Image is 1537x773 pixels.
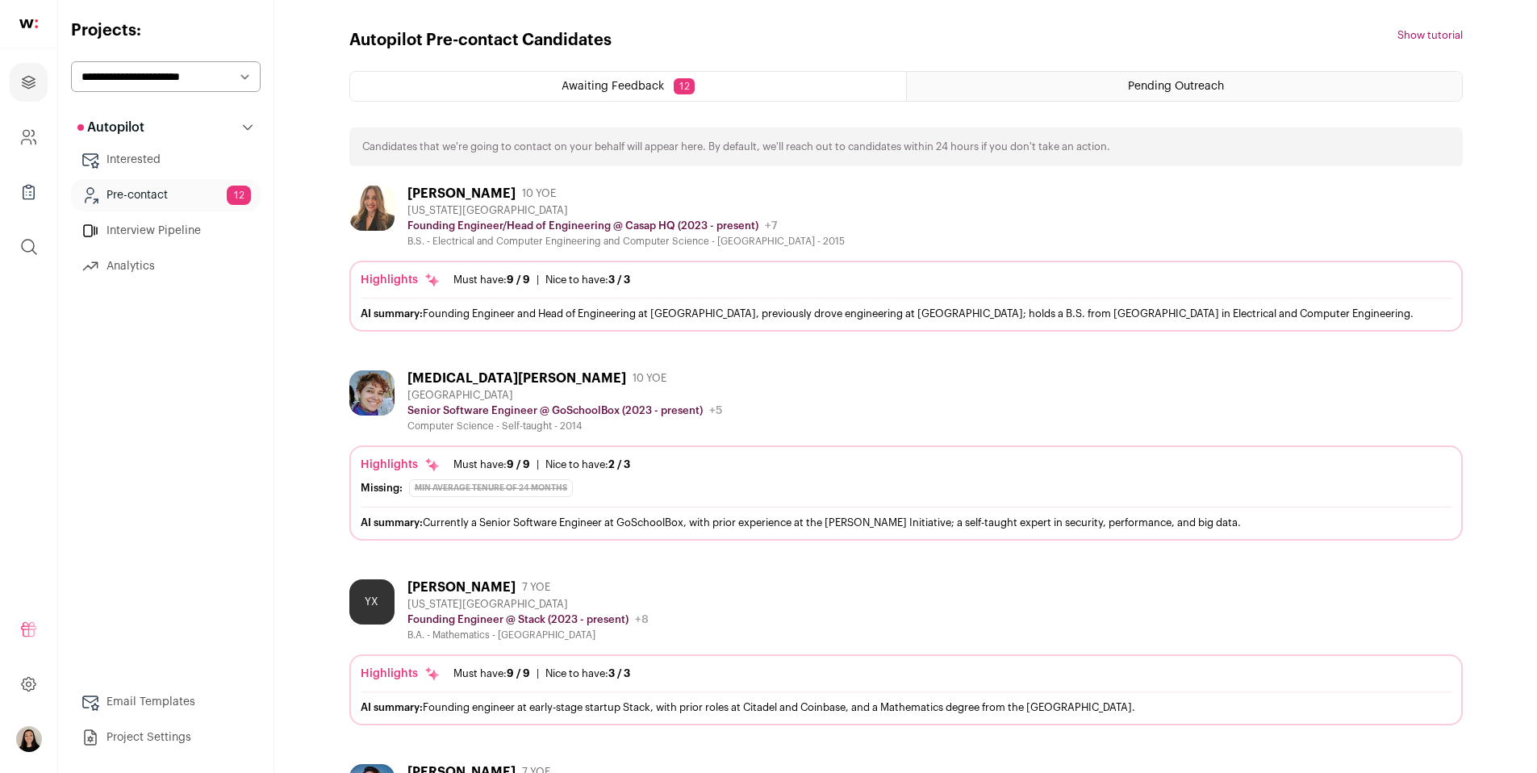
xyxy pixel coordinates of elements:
span: 10 YOE [633,372,666,385]
a: Interested [71,144,261,176]
div: Computer Science - Self-taught - 2014 [407,420,722,432]
a: [PERSON_NAME] 10 YOE [US_STATE][GEOGRAPHIC_DATA] Founding Engineer/Head of Engineering @ Casap HQ... [349,186,1463,332]
span: 3 / 3 [608,274,630,285]
div: min average tenure of 24 months [409,479,573,497]
div: Founding Engineer and Head of Engineering at [GEOGRAPHIC_DATA], previously drove engineering at [... [361,305,1451,322]
span: Pending Outreach [1128,81,1224,92]
button: Autopilot [71,111,261,144]
div: Founding engineer at early-stage startup Stack, with prior roles at Citadel and Coinbase, and a M... [361,699,1451,716]
div: Highlights [361,457,441,473]
div: Must have: [453,667,530,680]
span: +5 [709,405,722,416]
span: AI summary: [361,517,423,528]
ul: | [453,458,630,471]
a: Pending Outreach [907,72,1462,101]
div: Candidates that we're going to contact on your behalf will appear here. By default, we'll reach o... [349,127,1463,166]
ul: | [453,667,630,680]
div: B.S. - Electrical and Computer Engineering and Computer Science - [GEOGRAPHIC_DATA] - 2015 [407,235,845,248]
span: AI summary: [361,702,423,712]
span: 2 / 3 [608,459,630,470]
span: 12 [227,186,251,205]
span: AI summary: [361,308,423,319]
div: [GEOGRAPHIC_DATA] [407,389,722,402]
a: Project Settings [71,721,261,754]
p: Founding Engineer/Head of Engineering @ Casap HQ (2023 - present) [407,219,758,232]
span: +7 [765,220,778,232]
div: [PERSON_NAME] [407,186,516,202]
span: 10 YOE [522,187,556,200]
button: Open dropdown [16,726,42,752]
button: Show tutorial [1397,29,1463,42]
p: Senior Software Engineer @ GoSchoolBox (2023 - present) [407,404,703,417]
h2: Projects: [71,19,261,42]
p: Founding Engineer @ Stack (2023 - present) [407,613,629,626]
div: Highlights [361,272,441,288]
div: Currently a Senior Software Engineer at GoSchoolBox, with prior experience at the [PERSON_NAME] I... [361,514,1451,531]
a: Interview Pipeline [71,215,261,247]
span: +8 [635,614,649,625]
div: Nice to have: [545,667,630,680]
img: d684e34af0afac5601c150d04c8ce113c979df87f2fb9462e189e13b528f842e.jpg [349,186,395,231]
h1: Autopilot Pre-contact Candidates [349,29,612,52]
a: Projects [10,63,48,102]
a: Pre-contact12 [71,179,261,211]
div: [MEDICAL_DATA][PERSON_NAME] [407,370,626,386]
div: B.A. - Mathematics - [GEOGRAPHIC_DATA] [407,629,649,641]
span: 12 [674,78,695,94]
p: Autopilot [77,118,144,137]
img: 14337076-medium_jpg [16,726,42,752]
div: Nice to have: [545,458,630,471]
img: wellfound-shorthand-0d5821cbd27db2630d0214b213865d53afaa358527fdda9d0ea32b1df1b89c2c.svg [19,19,38,28]
span: 9 / 9 [507,274,530,285]
a: YX [PERSON_NAME] 7 YOE [US_STATE][GEOGRAPHIC_DATA] Founding Engineer @ Stack (2023 - present) +8 ... [349,579,1463,725]
a: Email Templates [71,686,261,718]
div: [US_STATE][GEOGRAPHIC_DATA] [407,204,845,217]
span: 9 / 9 [507,668,530,679]
div: Nice to have: [545,274,630,286]
div: Must have: [453,274,530,286]
div: YX [349,579,395,625]
div: [US_STATE][GEOGRAPHIC_DATA] [407,598,649,611]
span: Awaiting Feedback [562,81,664,92]
a: Analytics [71,250,261,282]
div: Must have: [453,458,530,471]
div: Highlights [361,666,441,682]
a: Company Lists [10,173,48,211]
ul: | [453,274,630,286]
div: Missing: [361,482,403,495]
img: a51d6619b0b280d4202355b1cb6a452b79540de5f58b78b5741e320c397f0b31.jpg [349,370,395,416]
a: [MEDICAL_DATA][PERSON_NAME] 10 YOE [GEOGRAPHIC_DATA] Senior Software Engineer @ GoSchoolBox (2023... [349,370,1463,541]
span: 7 YOE [522,581,550,594]
div: [PERSON_NAME] [407,579,516,595]
span: 3 / 3 [608,668,630,679]
span: 9 / 9 [507,459,530,470]
a: Company and ATS Settings [10,118,48,157]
